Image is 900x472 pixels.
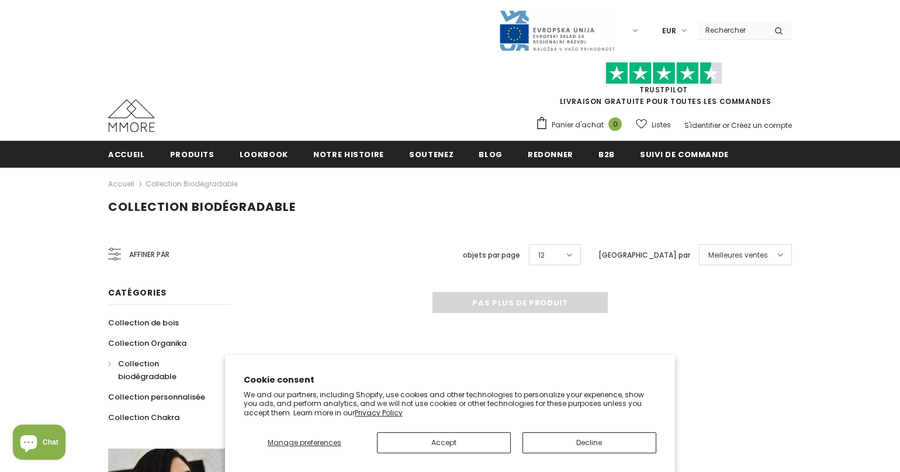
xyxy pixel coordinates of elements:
a: Collection personnalisée [108,387,205,407]
span: Meilleures ventes [708,249,768,261]
a: Collection de bois [108,313,179,333]
a: Panier d'achat 0 [535,116,628,134]
span: Affiner par [129,248,169,261]
span: Produits [170,149,214,160]
a: Notre histoire [313,141,384,167]
a: Collection biodégradable [146,179,238,189]
a: Redonner [528,141,573,167]
a: Collection biodégradable [108,353,218,387]
img: Faites confiance aux étoiles pilotes [605,62,722,85]
span: LIVRAISON GRATUITE POUR TOUTES LES COMMANDES [535,67,792,106]
a: Listes [636,114,671,135]
span: Collection Chakra [108,412,179,423]
span: Collection biodégradable [108,199,296,215]
a: Accueil [108,141,145,167]
span: Suivi de commande [640,149,729,160]
span: Manage preferences [268,438,341,447]
span: soutenez [409,149,454,160]
span: Listes [652,119,671,131]
span: 12 [538,249,545,261]
span: 0 [608,117,622,131]
a: Suivi de commande [640,141,729,167]
inbox-online-store-chat: Shopify online store chat [9,425,69,463]
a: Javni Razpis [499,25,615,35]
label: objets par page [463,249,520,261]
h2: Cookie consent [244,374,656,386]
a: Accueil [108,177,134,191]
span: EUR [662,25,676,37]
span: Lookbook [240,149,288,160]
a: B2B [598,141,615,167]
span: Catégories [108,287,167,299]
button: Decline [522,432,656,453]
a: Lookbook [240,141,288,167]
span: Collection Organika [108,338,186,349]
a: Collection Chakra [108,407,179,428]
p: We and our partners, including Shopify, use cookies and other technologies to personalize your ex... [244,390,656,418]
button: Manage preferences [244,432,365,453]
a: Collection Organika [108,333,186,353]
span: Accueil [108,149,145,160]
span: Collection biodégradable [118,358,176,382]
button: Accept [377,432,511,453]
a: soutenez [409,141,454,167]
a: Produits [170,141,214,167]
img: Cas MMORE [108,99,155,132]
span: Panier d'achat [552,119,604,131]
a: Privacy Policy [355,408,403,418]
a: Blog [479,141,503,167]
span: Redonner [528,149,573,160]
img: Javni Razpis [499,9,615,52]
span: or [722,120,729,130]
span: Blog [479,149,503,160]
span: B2B [598,149,615,160]
label: [GEOGRAPHIC_DATA] par [598,249,690,261]
span: Collection de bois [108,317,179,328]
span: Collection personnalisée [108,391,205,402]
span: Notre histoire [313,149,384,160]
a: TrustPilot [639,85,688,95]
a: Créez un compte [731,120,792,130]
a: S'identifier [684,120,721,130]
input: Search Site [698,22,766,39]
